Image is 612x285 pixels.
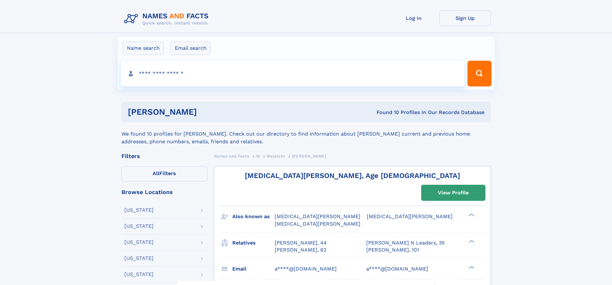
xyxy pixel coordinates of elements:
[171,41,211,55] label: Email search
[267,154,285,158] span: Malatchi
[124,224,154,229] div: [US_STATE]
[121,122,491,146] div: We found 10 profiles for [PERSON_NAME]. Check out our directory to find information about [PERSON...
[275,239,327,246] a: [PERSON_NAME], 44
[128,108,287,116] h1: [PERSON_NAME]
[267,152,285,160] a: Malatchi
[153,170,159,176] span: All
[467,213,475,217] div: ❯
[275,246,326,254] a: [PERSON_NAME], 62
[214,152,249,160] a: Names and Facts
[467,61,491,86] button: Search Button
[256,152,260,160] a: M
[287,109,484,116] div: Found 10 Profiles In Our Records Database
[467,265,475,269] div: ❯
[275,221,360,227] span: [MEDICAL_DATA][PERSON_NAME]
[124,256,154,261] div: [US_STATE]
[421,185,485,200] a: View Profile
[367,213,453,219] span: [MEDICAL_DATA][PERSON_NAME]
[232,263,275,274] h3: Email
[232,211,275,222] h3: Also known as
[388,10,439,26] a: Log In
[123,41,164,55] label: Name search
[124,208,154,213] div: [US_STATE]
[121,10,214,28] img: Logo Names and Facts
[275,213,360,219] span: [MEDICAL_DATA][PERSON_NAME]
[439,10,491,26] a: Sign Up
[124,240,154,245] div: [US_STATE]
[438,185,469,200] div: View Profile
[245,172,460,180] a: [MEDICAL_DATA][PERSON_NAME], Age [DEMOGRAPHIC_DATA]
[121,166,208,182] label: Filters
[366,246,419,254] a: [PERSON_NAME], 101
[121,61,465,86] input: search input
[121,153,208,159] div: Filters
[232,237,275,248] h3: Relatives
[124,272,154,277] div: [US_STATE]
[256,154,260,158] span: M
[292,154,326,158] span: [PERSON_NAME]
[121,189,208,195] div: Browse Locations
[467,239,475,243] div: ❯
[366,239,445,246] a: [PERSON_NAME] N Leaders, 35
